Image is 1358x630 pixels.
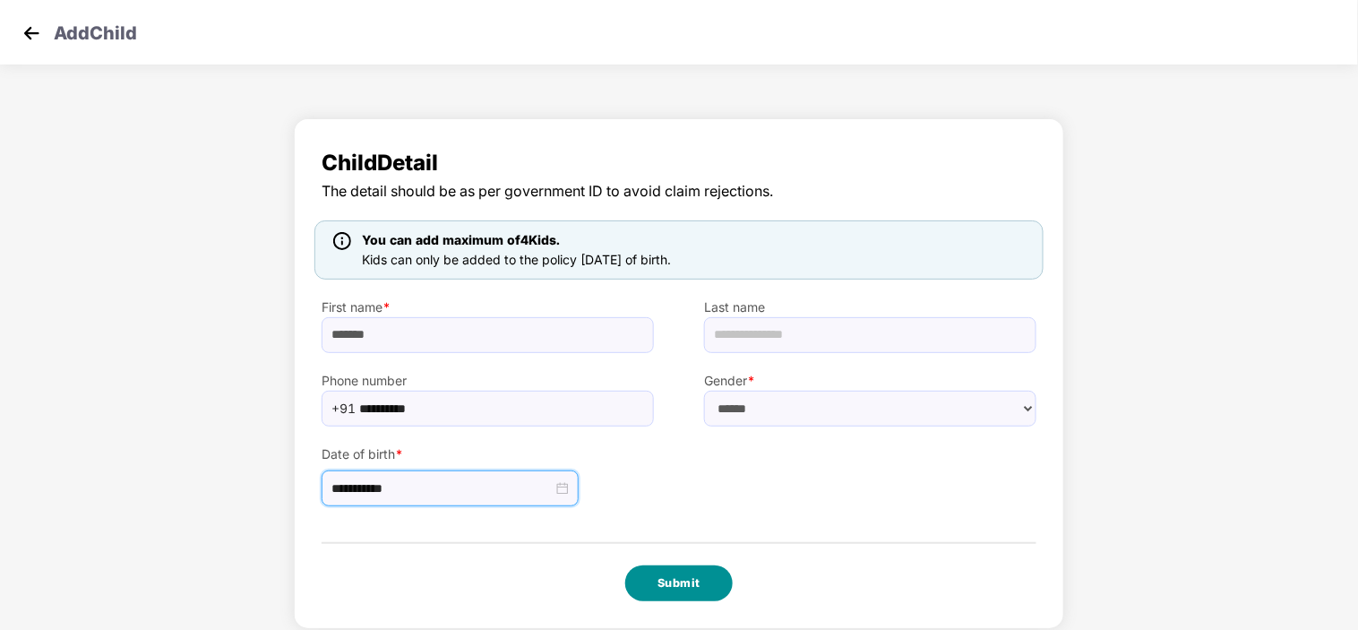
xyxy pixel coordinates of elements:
[704,298,1036,317] label: Last name
[54,20,137,41] p: Add Child
[331,395,356,422] span: +91
[322,444,654,464] label: Date of birth
[625,565,733,601] button: Submit
[322,146,1036,180] span: Child Detail
[322,371,654,391] label: Phone number
[322,180,1036,203] span: The detail should be as per government ID to avoid claim rejections.
[322,298,654,317] label: First name
[704,371,1036,391] label: Gender
[18,20,45,47] img: svg+xml;base64,PHN2ZyB4bWxucz0iaHR0cDovL3d3dy53My5vcmcvMjAwMC9zdmciIHdpZHRoPSIzMCIgaGVpZ2h0PSIzMC...
[362,252,671,267] span: Kids can only be added to the policy [DATE] of birth.
[362,232,560,247] span: You can add maximum of 4 Kids.
[333,232,351,250] img: icon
